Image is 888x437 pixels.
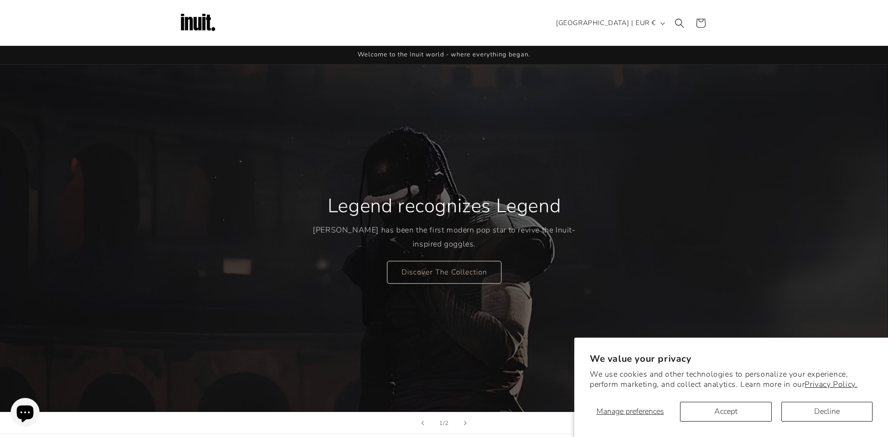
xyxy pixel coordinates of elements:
button: Decline [781,402,873,422]
p: [PERSON_NAME] has been the first modern pop star to revive the Inuit-inspired goggles. [313,223,576,251]
button: Manage preferences [590,402,670,422]
p: We use cookies and other technologies to personalize your experience, perform marketing, and coll... [590,369,873,390]
button: Accept [680,402,771,422]
inbox-online-store-chat: Shopify online store chat [8,398,42,429]
span: 2 [445,418,449,428]
button: Next slide [455,412,476,434]
h2: Legend recognizes Legend [327,193,560,218]
a: Privacy Policy. [805,379,857,390]
summary: Search [669,13,690,34]
img: Inuit Logo [179,4,217,42]
div: Announcement [179,46,709,64]
a: Discover The Collection [387,260,501,283]
span: / [443,418,445,428]
span: Manage preferences [597,406,664,417]
h2: We value your privacy [590,353,873,365]
span: [GEOGRAPHIC_DATA] | EUR € [556,18,656,28]
button: [GEOGRAPHIC_DATA] | EUR € [550,14,669,32]
button: Previous slide [412,412,433,434]
span: Welcome to the Inuit world - where everything began. [358,50,530,59]
span: 1 [439,418,443,428]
